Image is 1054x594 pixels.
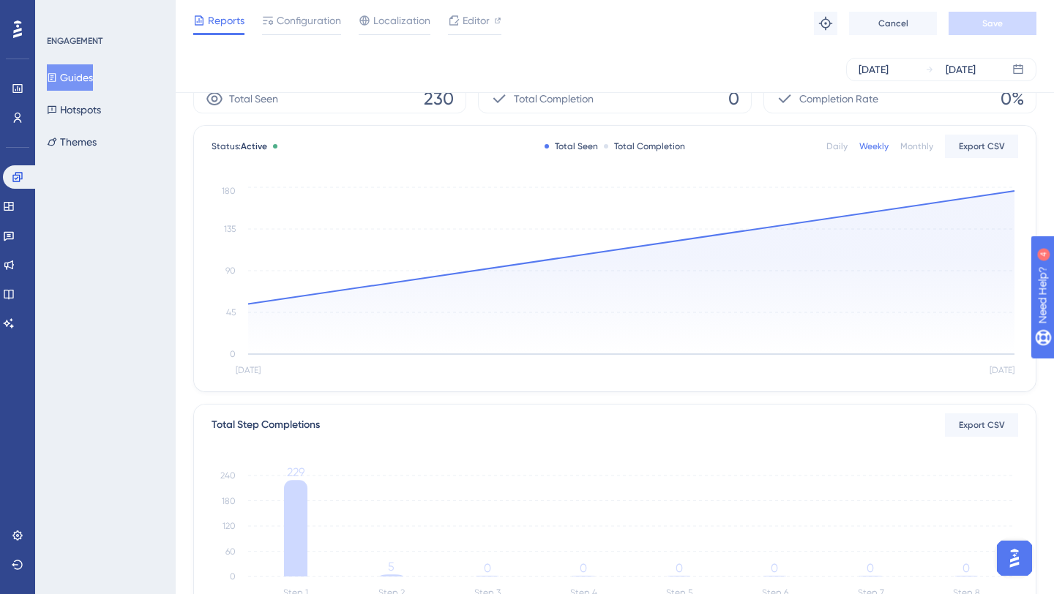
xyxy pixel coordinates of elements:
tspan: 229 [287,465,304,479]
div: 4 [102,7,106,19]
span: Completion Rate [799,90,878,108]
button: Hotspots [47,97,101,123]
tspan: 0 [867,561,874,575]
span: Total Completion [514,90,594,108]
tspan: 180 [222,496,236,506]
span: Export CSV [959,140,1005,152]
tspan: 0 [230,349,236,359]
tspan: 90 [225,266,236,276]
tspan: 0 [580,561,587,575]
span: Cancel [878,18,908,29]
tspan: 0 [484,561,491,575]
span: Need Help? [34,4,91,21]
button: Guides [47,64,93,91]
div: Total Completion [604,140,685,152]
tspan: 0 [963,561,970,575]
span: Reports [208,12,244,29]
span: Status: [212,140,267,152]
span: 0% [1001,87,1024,110]
div: Total Step Completions [212,416,320,434]
div: Weekly [859,140,889,152]
button: Save [949,12,1036,35]
tspan: 135 [224,224,236,234]
span: 0 [728,87,739,110]
span: Save [982,18,1003,29]
div: Daily [826,140,848,152]
tspan: 180 [222,186,236,196]
tspan: 0 [230,571,236,582]
span: 230 [424,87,454,110]
span: Editor [463,12,490,29]
button: Themes [47,129,97,155]
button: Export CSV [945,413,1018,437]
tspan: 0 [771,561,778,575]
button: Cancel [849,12,937,35]
tspan: [DATE] [990,365,1014,375]
span: Total Seen [229,90,278,108]
tspan: 60 [225,546,236,557]
div: Monthly [900,140,933,152]
iframe: UserGuiding AI Assistant Launcher [993,536,1036,580]
span: Export CSV [959,419,1005,431]
div: [DATE] [946,61,976,78]
span: Localization [373,12,430,29]
tspan: 240 [220,470,236,481]
tspan: 5 [388,560,395,574]
div: ENGAGEMENT [47,35,102,47]
tspan: 45 [226,307,236,317]
span: Active [241,141,267,151]
span: Configuration [277,12,341,29]
div: [DATE] [859,61,889,78]
tspan: 0 [676,561,683,575]
tspan: 120 [223,521,236,531]
div: Total Seen [545,140,598,152]
button: Export CSV [945,135,1018,158]
tspan: [DATE] [236,365,261,375]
